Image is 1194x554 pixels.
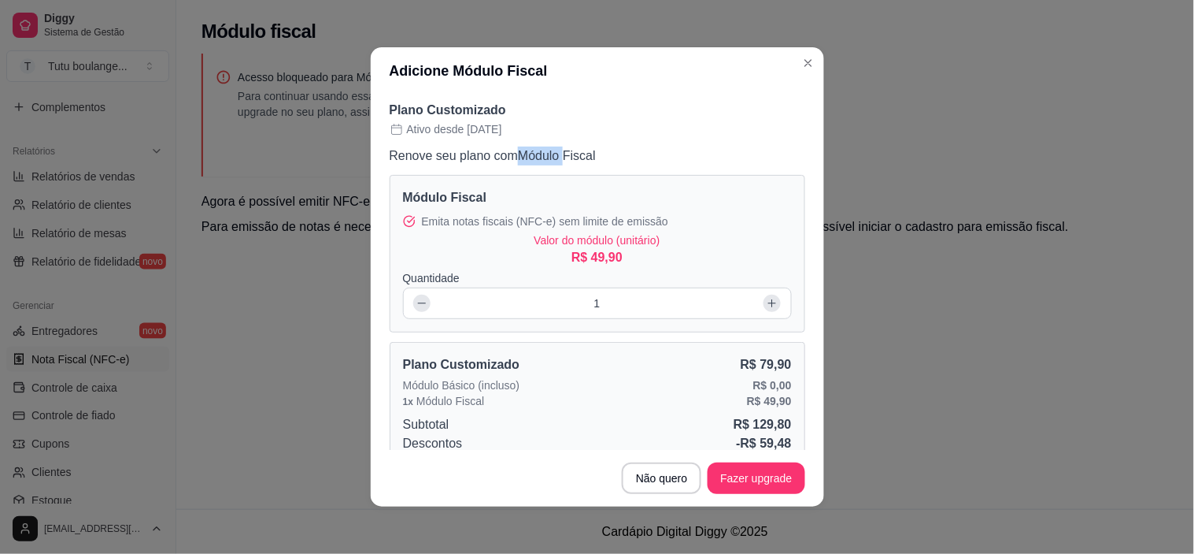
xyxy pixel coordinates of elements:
[594,296,601,311] p: 1
[390,101,805,120] p: Plano Customizado
[403,188,792,207] p: Módulo Fiscal
[571,248,623,267] p: R$ 49,90
[403,214,792,229] p: Emita notas fiscais (NFC-e) sem limite de emissão
[403,393,485,409] p: Módulo Fiscal
[403,396,413,407] span: 1 x
[752,377,791,393] p: R$ 0,00
[734,415,792,434] p: R$ 129,80
[403,434,463,453] p: Descontos
[622,463,701,494] button: Não quero
[534,232,660,248] p: Valor do módulo (unitário)
[736,434,791,453] p: - R$ 59,48
[403,355,519,374] p: Plano Customizado
[403,270,792,286] p: Quantidade
[796,50,821,76] button: Close
[708,463,804,494] button: Fazer upgrade
[741,355,792,374] p: R$ 79,90
[403,415,449,434] p: Subtotal
[390,121,805,137] p: Ativo desde [DATE]
[747,393,792,409] p: R$ 49,90
[403,377,520,393] p: Módulo Básico (incluso)
[371,47,824,95] header: Adicione Módulo Fiscal
[390,147,805,165] p: Renove seu plano com Módulo Fiscal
